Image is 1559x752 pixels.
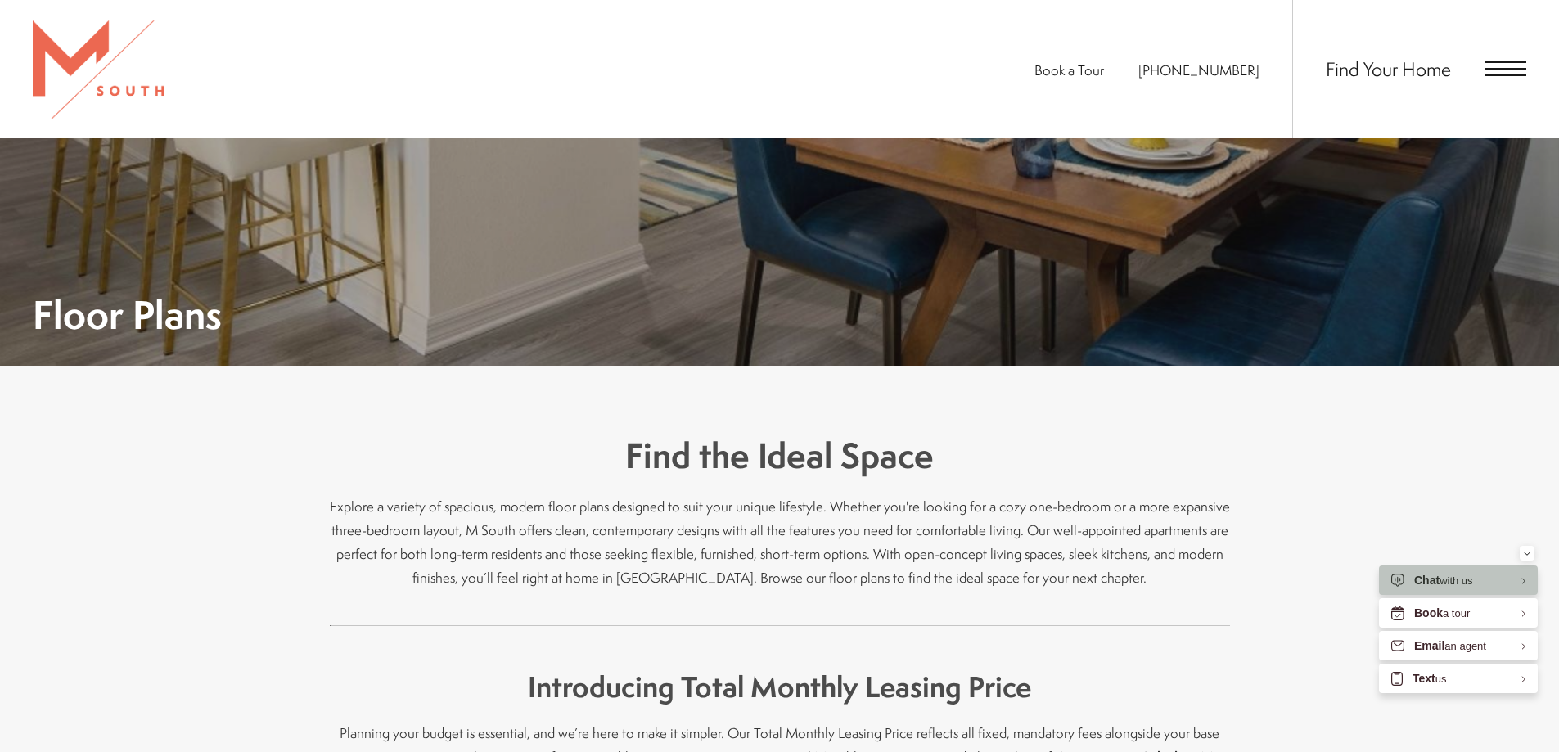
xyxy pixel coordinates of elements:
h4: Introducing Total Monthly Leasing Price [330,667,1230,708]
h1: Floor Plans [33,296,222,333]
a: Call us at (813) 945-4462 [1138,61,1259,79]
h3: Find the Ideal Space [330,431,1230,480]
img: MSouth [33,20,164,119]
button: Open Menu [1485,61,1526,76]
p: Explore a variety of spacious, modern floor plans designed to suit your unique lifestyle. Whether... [330,494,1230,589]
span: [PHONE_NUMBER] [1138,61,1259,79]
a: Find Your Home [1326,56,1451,82]
a: Book a Tour [1034,61,1104,79]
